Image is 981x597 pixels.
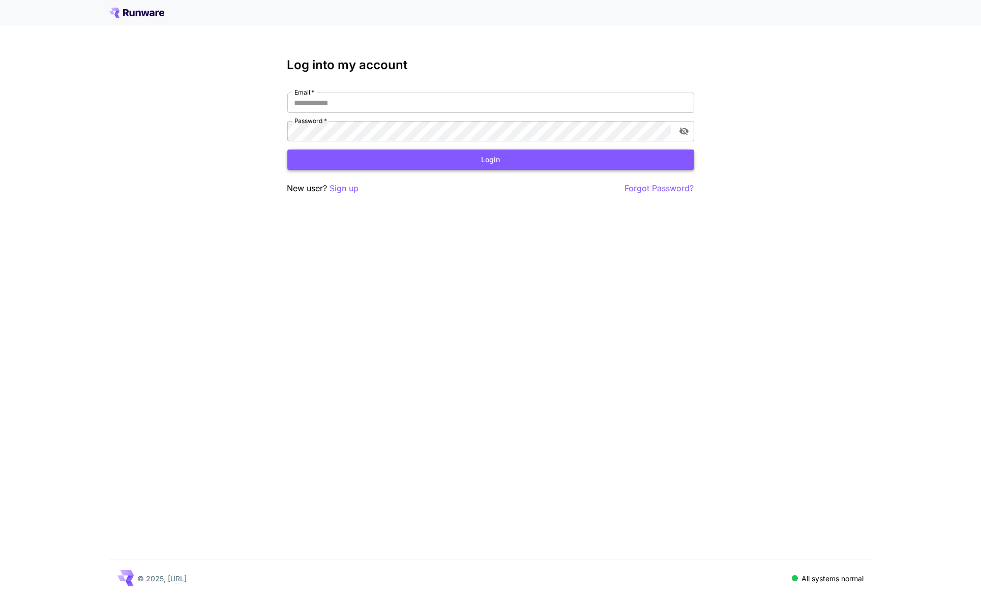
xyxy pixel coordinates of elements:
[138,573,187,584] p: © 2025, [URL]
[287,182,359,195] p: New user?
[802,573,864,584] p: All systems normal
[625,182,694,195] button: Forgot Password?
[294,116,327,125] label: Password
[330,182,359,195] button: Sign up
[287,58,694,72] h3: Log into my account
[675,122,693,140] button: toggle password visibility
[294,88,314,97] label: Email
[287,150,694,170] button: Login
